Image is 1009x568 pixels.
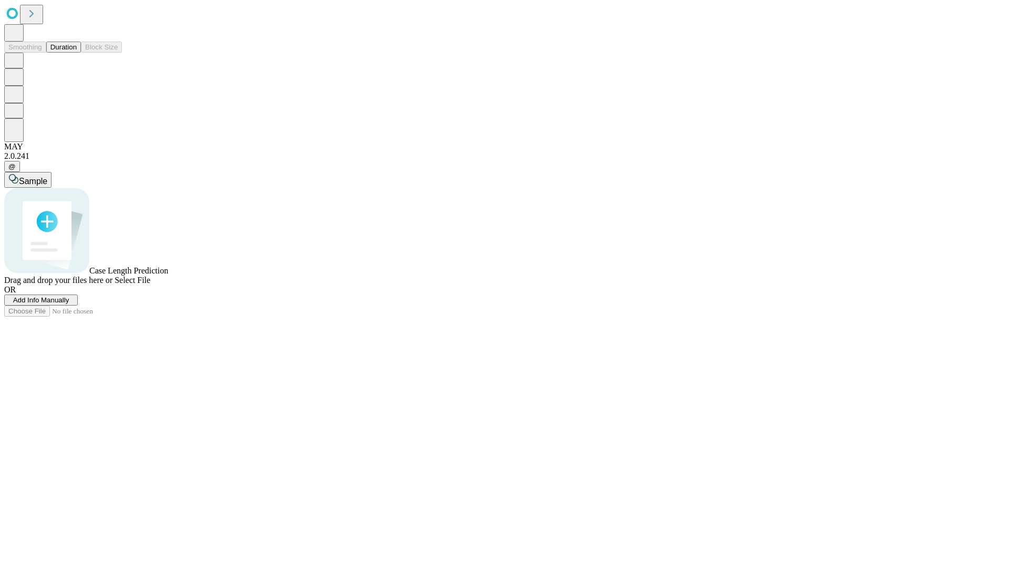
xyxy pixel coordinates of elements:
[4,276,112,285] span: Drag and drop your files here or
[4,295,78,306] button: Add Info Manually
[8,163,16,170] span: @
[19,177,47,186] span: Sample
[89,266,168,275] span: Case Length Prediction
[4,142,1005,151] div: MAY
[4,42,46,53] button: Smoothing
[4,172,52,188] button: Sample
[13,296,69,304] span: Add Info Manually
[4,285,16,294] span: OR
[4,161,20,172] button: @
[81,42,122,53] button: Block Size
[46,42,81,53] button: Duration
[4,151,1005,161] div: 2.0.241
[115,276,150,285] span: Select File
